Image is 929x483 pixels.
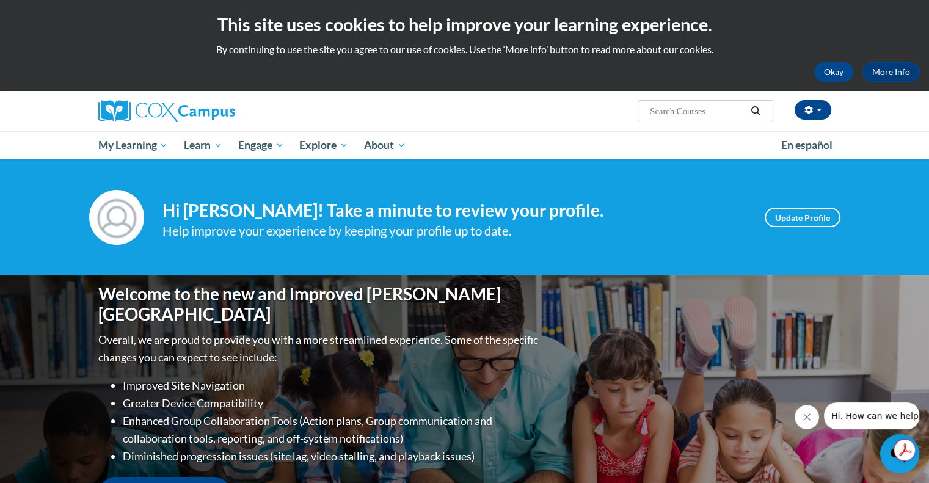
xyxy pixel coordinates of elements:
li: Diminished progression issues (site lag, video stalling, and playback issues) [123,448,541,465]
a: About [356,131,413,159]
iframe: Close message [795,405,819,429]
button: Okay [814,62,853,82]
li: Greater Device Compatibility [123,394,541,412]
a: Explore [291,131,356,159]
input: Search Courses [649,104,746,118]
span: Explore [299,138,348,153]
h4: Hi [PERSON_NAME]! Take a minute to review your profile. [162,200,746,221]
span: Hi. How can we help? [7,9,99,18]
iframe: Button to launch messaging window [880,434,919,473]
h1: Welcome to the new and improved [PERSON_NAME][GEOGRAPHIC_DATA] [98,284,541,325]
a: My Learning [90,131,177,159]
a: Update Profile [765,208,840,227]
p: By continuing to use the site you agree to our use of cookies. Use the ‘More info’ button to read... [9,43,920,56]
span: Learn [184,138,222,153]
span: About [364,138,406,153]
p: Overall, we are proud to provide you with a more streamlined experience. Some of the specific cha... [98,331,541,366]
a: Engage [230,131,292,159]
a: More Info [862,62,920,82]
span: En español [781,139,832,151]
iframe: Message from company [824,402,919,429]
a: Cox Campus [98,100,330,122]
li: Improved Site Navigation [123,377,541,394]
div: Main menu [80,131,850,159]
div: Help improve your experience by keeping your profile up to date. [162,221,746,241]
button: Search [746,104,765,118]
a: Learn [176,131,230,159]
span: My Learning [98,138,168,153]
img: Cox Campus [98,100,235,122]
span: Engage [238,138,284,153]
button: Account Settings [795,100,831,120]
a: En español [773,133,840,158]
h2: This site uses cookies to help improve your learning experience. [9,12,920,37]
li: Enhanced Group Collaboration Tools (Action plans, Group communication and collaboration tools, re... [123,412,541,448]
img: Profile Image [89,190,144,245]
